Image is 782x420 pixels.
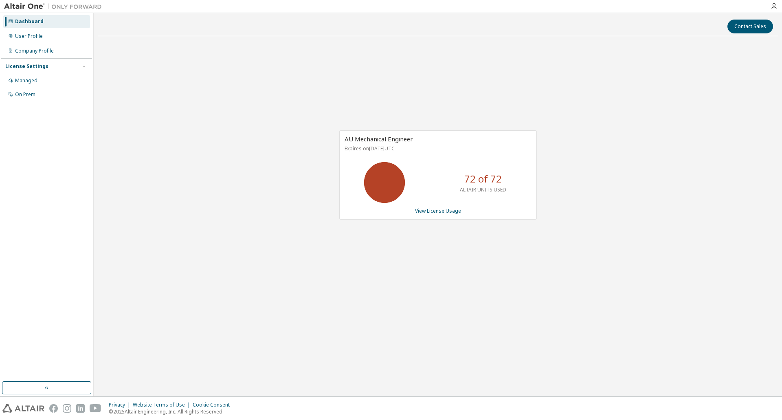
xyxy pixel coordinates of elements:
[109,402,133,408] div: Privacy
[49,404,58,413] img: facebook.svg
[193,402,235,408] div: Cookie Consent
[345,135,413,143] span: AU Mechanical Engineer
[63,404,71,413] img: instagram.svg
[4,2,106,11] img: Altair One
[15,48,54,54] div: Company Profile
[133,402,193,408] div: Website Terms of Use
[2,404,44,413] img: altair_logo.svg
[345,145,529,152] p: Expires on [DATE] UTC
[15,33,43,40] div: User Profile
[464,172,502,186] p: 72 of 72
[727,20,773,33] button: Contact Sales
[5,63,48,70] div: License Settings
[415,207,461,214] a: View License Usage
[460,186,506,193] p: ALTAIR UNITS USED
[15,18,44,25] div: Dashboard
[15,91,35,98] div: On Prem
[90,404,101,413] img: youtube.svg
[15,77,37,84] div: Managed
[109,408,235,415] p: © 2025 Altair Engineering, Inc. All Rights Reserved.
[76,404,85,413] img: linkedin.svg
